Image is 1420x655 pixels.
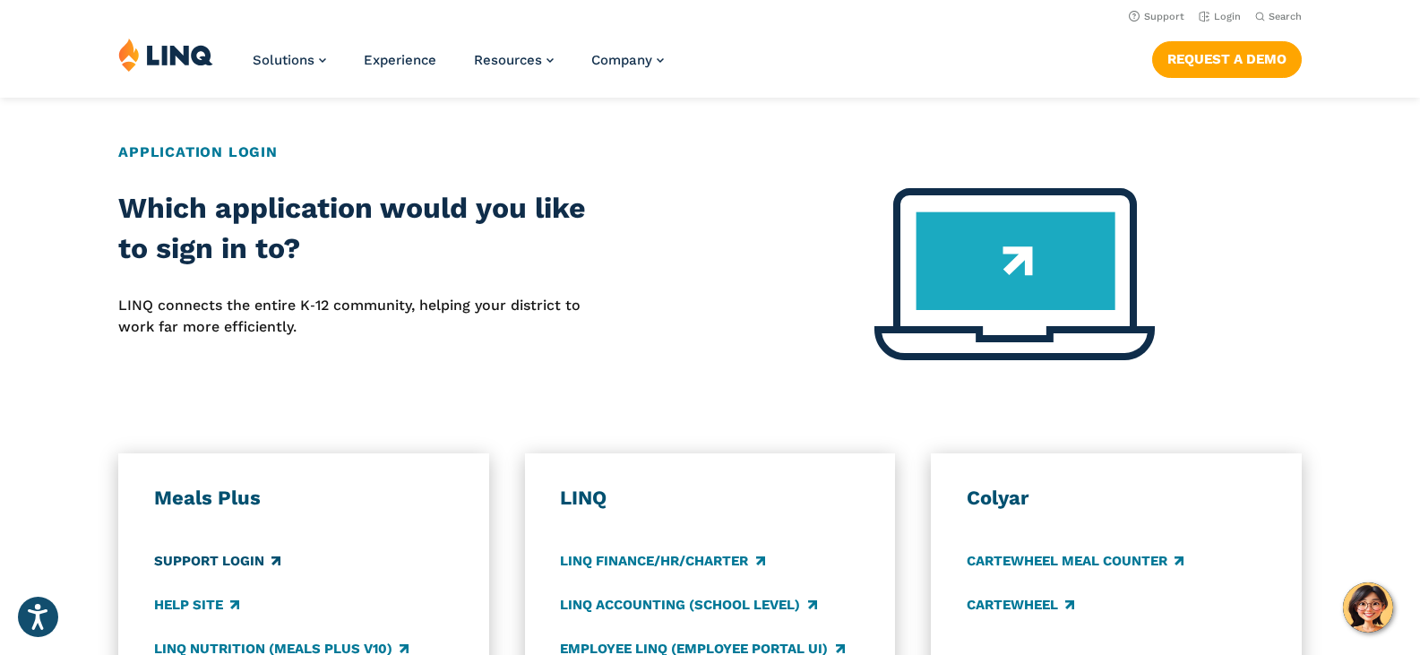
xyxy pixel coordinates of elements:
[154,486,453,511] h3: Meals Plus
[1152,38,1302,77] nav: Button Navigation
[560,551,764,571] a: LINQ Finance/HR/Charter
[1343,582,1393,633] button: Hello, have a question? Let’s chat.
[118,142,1302,163] h2: Application Login
[474,52,542,68] span: Resources
[118,188,590,270] h2: Which application would you like to sign in to?
[364,52,436,68] a: Experience
[118,38,213,72] img: LINQ | K‑12 Software
[1129,11,1184,22] a: Support
[118,295,590,339] p: LINQ connects the entire K‑12 community, helping your district to work far more efficiently.
[560,486,859,511] h3: LINQ
[253,52,314,68] span: Solutions
[1152,41,1302,77] a: Request a Demo
[967,551,1183,571] a: CARTEWHEEL Meal Counter
[967,486,1266,511] h3: Colyar
[1199,11,1241,22] a: Login
[1269,11,1302,22] span: Search
[253,52,326,68] a: Solutions
[154,551,280,571] a: Support Login
[474,52,554,68] a: Resources
[591,52,664,68] a: Company
[967,595,1074,615] a: CARTEWHEEL
[591,52,652,68] span: Company
[253,38,664,97] nav: Primary Navigation
[560,595,816,615] a: LINQ Accounting (school level)
[154,595,239,615] a: Help Site
[1255,10,1302,23] button: Open Search Bar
